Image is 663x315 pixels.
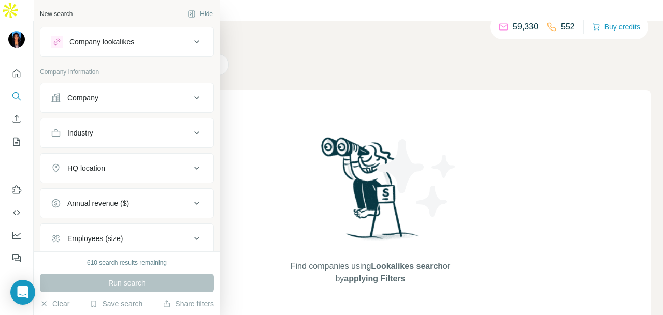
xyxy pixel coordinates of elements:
[344,274,405,283] span: applying Filters
[67,128,93,138] div: Industry
[40,85,213,110] button: Company
[561,21,575,33] p: 552
[40,29,213,54] button: Company lookalikes
[370,131,464,224] img: Surfe Illustration - Stars
[90,33,651,48] h4: Search
[8,87,25,106] button: Search
[67,233,123,244] div: Employees (size)
[371,262,443,271] span: Lookalikes search
[67,163,105,173] div: HQ location
[40,226,213,251] button: Employees (size)
[8,181,25,199] button: Use Surfe on LinkedIn
[40,298,69,309] button: Clear
[87,258,167,267] div: 610 search results remaining
[8,31,25,48] img: Avatar
[8,132,25,151] button: My lists
[8,249,25,267] button: Feedback
[287,260,453,285] span: Find companies using or by
[10,280,35,305] div: Open Intercom Messenger
[90,298,142,309] button: Save search
[40,191,213,216] button: Annual revenue ($)
[8,64,25,83] button: Quick start
[40,156,213,181] button: HQ location
[316,134,424,250] img: Surfe Illustration - Woman searching with binoculars
[8,110,25,128] button: Enrich CSV
[40,9,73,19] div: New search
[67,198,129,208] div: Annual revenue ($)
[180,6,220,22] button: Hide
[513,21,538,33] p: 59,330
[8,226,25,245] button: Dashboard
[8,203,25,222] button: Use Surfe API
[163,298,214,309] button: Share filters
[592,20,640,34] button: Buy credits
[67,93,98,103] div: Company
[69,37,134,47] div: Company lookalikes
[40,67,214,77] p: Company information
[40,121,213,145] button: Industry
